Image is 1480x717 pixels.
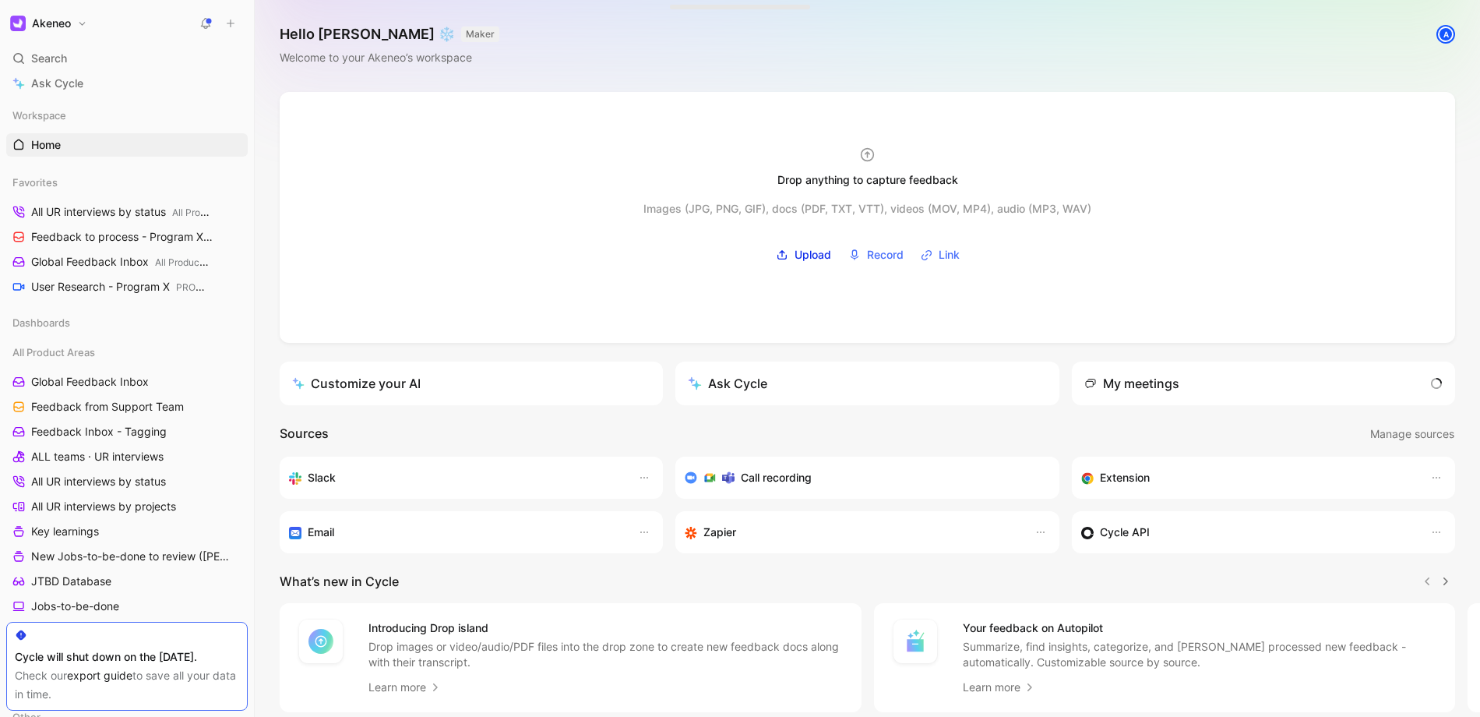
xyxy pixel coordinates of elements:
[963,619,1437,638] h4: Your feedback on Autopilot
[31,49,67,68] span: Search
[368,678,442,697] a: Learn more
[280,25,499,44] h1: Hello [PERSON_NAME] ❄️
[843,243,909,267] button: Record
[6,311,248,334] div: Dashboards
[6,12,91,34] button: AkeneoAkeneo
[31,374,149,390] span: Global Feedback Inbox
[741,468,812,487] h3: Call recording
[31,574,111,589] span: JTBD Database
[308,468,336,487] h3: Slack
[6,225,248,249] a: Feedback to process - Program XPROGRAM X
[643,200,1091,218] div: Images (JPG, PNG, GIF), docs (PDF, TXT, VTT), videos (MOV, MP4), audio (MP3, WAV)
[31,549,230,564] span: New Jobs-to-be-done to review ([PERSON_NAME])
[770,243,837,267] label: Upload
[172,207,247,218] span: All Product Areas
[777,171,958,189] div: Drop anything to capture feedback
[6,275,248,298] a: User Research - Program XPROGRAM X
[6,395,248,419] a: Feedback from Support Team
[31,499,176,514] span: All UR interviews by projects
[368,619,843,638] h4: Introducing Drop island
[289,468,622,487] div: Sync your customers, send feedback and get updates in Slack
[6,341,248,364] div: All Product Areas
[280,572,399,591] h2: What’s new in Cycle
[6,445,248,468] a: ALL teams · UR interviews
[12,344,95,360] span: All Product Areas
[461,26,499,42] button: MAKER
[1081,523,1415,542] div: Sync customers & send feedback from custom sources. Get inspired by our favorite use case
[1081,468,1415,487] div: Capture feedback from anywhere on the web
[31,399,184,415] span: Feedback from Support Team
[6,47,248,70] div: Search
[31,204,213,221] span: All UR interviews by status
[368,639,843,670] p: Drop images or video/audio/PDF files into the drop zone to create new feedback docs along with th...
[685,523,1018,542] div: Capture feedback from thousands of sources with Zapier (survey results, recordings, sheets, etc).
[6,250,248,274] a: Global Feedback InboxAll Product Areas
[6,72,248,95] a: Ask Cycle
[6,495,248,518] a: All UR interviews by projects
[292,374,421,393] div: Customize your AI
[280,48,499,67] div: Welcome to your Akeneo’s workspace
[1438,26,1454,42] div: A
[6,311,248,339] div: Dashboards
[308,523,334,542] h3: Email
[32,16,71,30] h1: Akeneo
[15,666,239,704] div: Check our to save all your data in time.
[289,523,622,542] div: Forward emails to your feedback inbox
[963,639,1437,670] p: Summarize, find insights, categorize, and [PERSON_NAME] processed new feedback - automatically. C...
[280,424,329,444] h2: Sources
[6,200,248,224] a: All UR interviews by statusAll Product Areas
[1084,374,1179,393] div: My meetings
[31,424,167,440] span: Feedback Inbox - Tagging
[867,245,904,264] span: Record
[12,315,70,330] span: Dashboards
[685,468,1037,487] div: Record & transcribe meetings from Zoom, Meet & Teams.
[31,254,210,270] span: Global Feedback Inbox
[6,470,248,493] a: All UR interviews by status
[31,524,99,539] span: Key learnings
[6,545,248,568] a: New Jobs-to-be-done to review ([PERSON_NAME])
[176,281,232,293] span: PROGRAM X
[12,108,66,123] span: Workspace
[1369,424,1455,444] button: Manage sources
[31,74,83,93] span: Ask Cycle
[688,374,767,393] div: Ask Cycle
[6,420,248,443] a: Feedback Inbox - Tagging
[6,370,248,394] a: Global Feedback Inbox
[15,648,239,666] div: Cycle will shut down on the [DATE].
[6,570,248,593] a: JTBD Database
[31,137,61,153] span: Home
[10,16,26,31] img: Akeneo
[12,175,58,190] span: Favorites
[155,256,230,268] span: All Product Areas
[6,104,248,127] div: Workspace
[703,523,736,542] h3: Zapier
[280,362,663,405] a: Customize your AI
[31,449,164,464] span: ALL teams · UR interviews
[31,599,119,614] span: Jobs-to-be-done
[31,279,211,295] span: User Research - Program X
[31,229,215,245] span: Feedback to process - Program X
[67,669,132,682] a: export guide
[675,362,1059,405] button: Ask Cycle
[1370,425,1454,443] span: Manage sources
[6,620,248,643] a: All Feature Requests
[6,520,248,543] a: Key learnings
[6,341,248,693] div: All Product AreasGlobal Feedback InboxFeedback from Support TeamFeedback Inbox - TaggingALL teams...
[6,171,248,194] div: Favorites
[31,474,166,489] span: All UR interviews by status
[1100,523,1150,542] h3: Cycle API
[6,595,248,618] a: Jobs-to-be-done
[939,245,960,264] span: Link
[1100,468,1150,487] h3: Extension
[6,133,248,157] a: Home
[963,678,1036,697] a: Learn more
[915,243,965,267] button: Link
